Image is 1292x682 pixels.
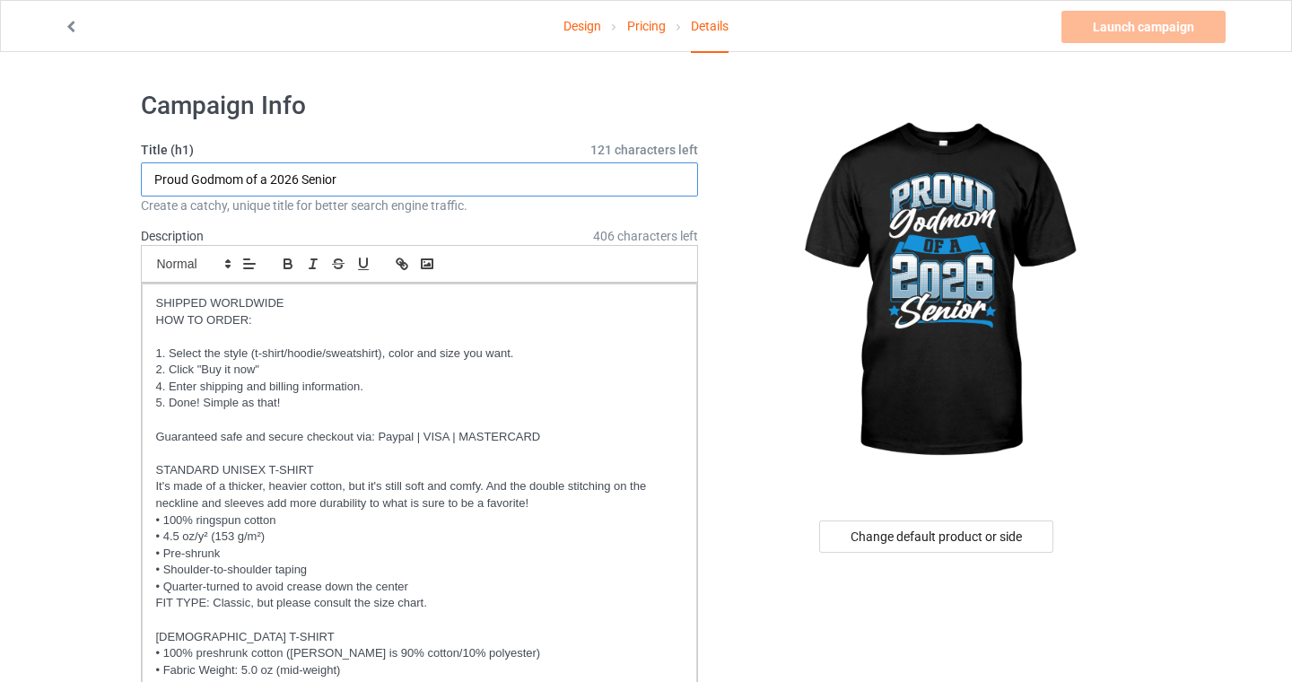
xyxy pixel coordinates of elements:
[590,141,698,159] span: 121 characters left
[141,141,699,159] label: Title (h1)
[156,629,684,646] p: [DEMOGRAPHIC_DATA] T-SHIRT
[141,229,204,243] label: Description
[141,90,699,122] h1: Campaign Info
[156,645,684,662] p: • 100% preshrunk cotton ([PERSON_NAME] is 90% cotton/10% polyester)
[156,662,684,679] p: • Fabric Weight: 5.0 oz (mid-weight)
[156,345,684,363] p: 1. Select the style (t-shirt/hoodie/sweatshirt), color and size you want.
[156,462,684,479] p: STANDARD UNISEX T-SHIRT
[156,512,684,529] p: • 100% ringspun cotton
[156,312,684,329] p: HOW TO ORDER:
[156,579,684,596] p: • Quarter-turned to avoid crease down the center
[593,227,698,245] span: 406 characters left
[627,1,666,51] a: Pricing
[156,562,684,579] p: • Shoulder-to-shoulder taping
[156,362,684,379] p: 2. Click "Buy it now"
[563,1,601,51] a: Design
[691,1,729,53] div: Details
[156,546,684,563] p: • Pre-shrunk
[156,478,684,511] p: It's made of a thicker, heavier cotton, but it's still soft and comfy. And the double stitching o...
[156,529,684,546] p: • 4.5 oz/y² (153 g/m²)
[141,197,699,214] div: Create a catchy, unique title for better search engine traffic.
[156,429,684,446] p: Guaranteed safe and secure checkout via: Paypal | VISA | MASTERCARD
[156,295,684,312] p: SHIPPED WORLDWIDE
[156,379,684,396] p: 4. Enter shipping and billing information.
[819,520,1053,553] div: Change default product or side
[156,595,684,612] p: FIT TYPE: Classic, but please consult the size chart.
[156,395,684,412] p: 5. Done! Simple as that!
